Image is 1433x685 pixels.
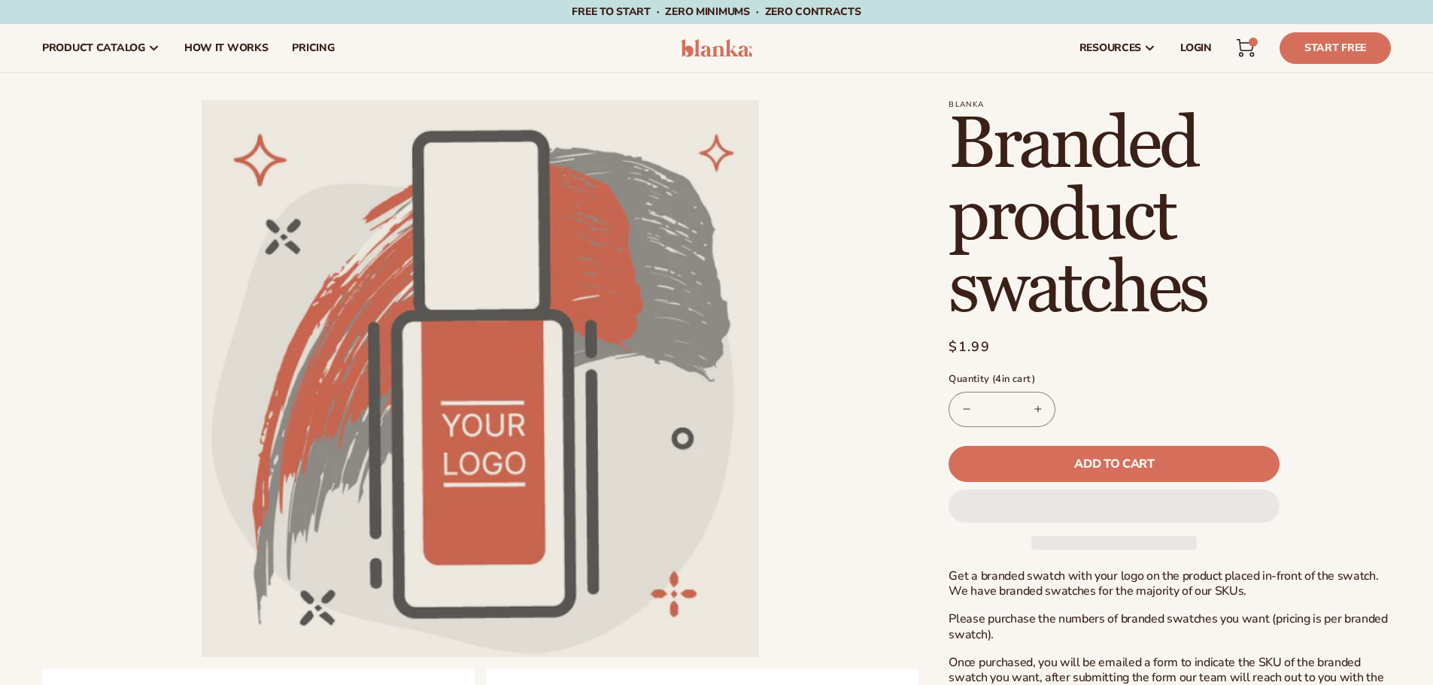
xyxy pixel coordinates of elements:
[1280,32,1391,64] a: Start Free
[949,611,1391,643] p: Please purchase the numbers of branded swatches you want (pricing is per branded swatch).
[292,42,334,54] span: pricing
[280,24,346,72] a: pricing
[1074,458,1154,470] span: Add to cart
[992,372,1035,386] span: ( in cart)
[949,568,1391,600] p: Get a branded swatch with your logo on the product placed in-front of the swatch. We have branded...
[681,39,752,57] img: logo
[949,100,1391,109] p: Blanka
[1180,42,1212,54] span: LOGIN
[949,337,990,357] span: $1.99
[172,24,281,72] a: How It Works
[30,24,172,72] a: product catalog
[572,5,861,19] span: Free to start · ZERO minimums · ZERO contracts
[1168,24,1224,72] a: LOGIN
[184,42,269,54] span: How It Works
[1079,42,1141,54] span: resources
[949,372,1280,387] label: Quantity
[949,109,1391,326] h1: Branded product swatches
[949,446,1280,482] button: Add to cart
[42,42,145,54] span: product catalog
[995,372,1001,386] span: 4
[1067,24,1168,72] a: resources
